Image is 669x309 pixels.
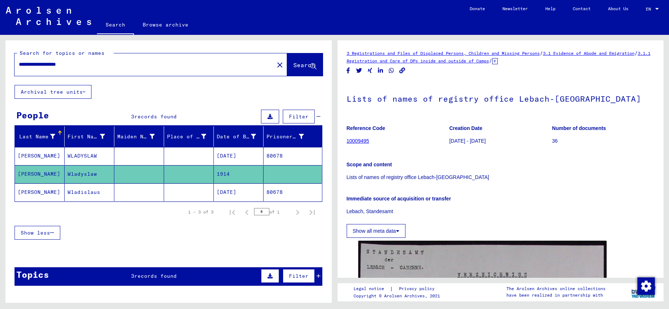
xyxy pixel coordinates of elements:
div: First Name [68,131,114,142]
div: Topics [16,268,49,281]
span: records found [134,113,177,120]
mat-cell: [PERSON_NAME] [15,165,65,183]
div: | [354,285,443,293]
button: Last page [305,205,319,219]
b: Scope and content [347,162,392,167]
mat-cell: Wladyslaw [65,165,114,183]
p: Copyright © Arolsen Archives, 2021 [354,293,443,299]
a: Legal notice [354,285,390,293]
button: Share on WhatsApp [388,66,395,75]
a: 3.1 Evidence of Abode and Emigration [543,50,635,56]
b: Number of documents [552,125,606,131]
mat-cell: WLADYSLAW [65,147,114,165]
img: Arolsen_neg.svg [6,7,91,25]
mat-header-cell: Last Name [15,126,65,147]
mat-header-cell: Maiden Name [114,126,164,147]
mat-icon: close [276,61,284,69]
button: Share on Facebook [344,66,352,75]
mat-cell: [DATE] [214,183,264,201]
div: First Name [68,133,105,141]
mat-cell: Wladislaus [65,183,114,201]
button: First page [225,205,240,219]
mat-cell: 80678 [264,147,322,165]
button: Copy link [399,66,406,75]
b: Reference Code [347,125,386,131]
div: Prisoner # [266,133,304,141]
div: Prisoner # [266,131,313,142]
div: Last Name [18,133,55,141]
div: 1 – 3 of 3 [188,209,213,215]
a: 3 Registrations and Files of Displaced Persons, Children and Missing Persons [347,50,540,56]
mat-header-cell: Date of Birth [214,126,264,147]
button: Share on LinkedIn [377,66,384,75]
div: Place of Birth [167,133,206,141]
mat-cell: 80678 [264,183,322,201]
mat-label: Search for topics or names [20,50,105,56]
div: People [16,109,49,122]
mat-cell: [PERSON_NAME] [15,183,65,201]
p: The Arolsen Archives online collections [506,285,605,292]
mat-cell: 1914 [214,165,264,183]
span: Filter [289,113,309,120]
span: Filter [289,273,309,279]
img: yv_logo.png [630,283,657,301]
button: Show less [15,226,60,240]
b: Creation Date [449,125,482,131]
img: Change consent [637,277,655,295]
span: / [635,50,638,56]
p: have been realized in partnership with [506,292,605,298]
a: Browse archive [134,16,197,33]
span: / [489,57,492,64]
a: 10009495 [347,138,369,144]
button: Share on Xing [366,66,374,75]
p: Lists of names of registry office Lebach-[GEOGRAPHIC_DATA] [347,174,655,181]
span: Search [293,61,315,69]
p: [DATE] - [DATE] [449,137,552,145]
mat-header-cell: Place of Birth [164,126,214,147]
span: / [540,50,543,56]
a: Privacy policy [393,285,443,293]
span: 3 [131,273,134,279]
div: Place of Birth [167,131,215,142]
button: Archival tree units [15,85,91,99]
span: 3 [131,113,134,120]
button: Filter [283,269,315,283]
button: Filter [283,110,315,123]
button: Next page [290,205,305,219]
b: Immediate source of acquisition or transfer [347,196,451,202]
button: Previous page [240,205,254,219]
div: Maiden Name [117,133,155,141]
div: Date of Birth [217,131,265,142]
button: Clear [273,57,287,72]
mat-cell: [DATE] [214,147,264,165]
button: Show all meta data [347,224,405,238]
span: Show less [21,229,50,236]
mat-header-cell: Prisoner # [264,126,322,147]
p: Lebach, Standesamt [347,208,655,215]
div: of 1 [254,208,290,215]
div: Date of Birth [217,133,256,141]
span: EN [646,7,654,12]
h1: Lists of names of registry office Lebach-[GEOGRAPHIC_DATA] [347,82,655,114]
mat-cell: [PERSON_NAME] [15,147,65,165]
span: records found [134,273,177,279]
mat-header-cell: First Name [65,126,114,147]
div: Last Name [18,131,64,142]
div: Maiden Name [117,131,164,142]
button: Share on Twitter [355,66,363,75]
button: Search [287,53,323,76]
a: Search [97,16,134,35]
p: 36 [552,137,654,145]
